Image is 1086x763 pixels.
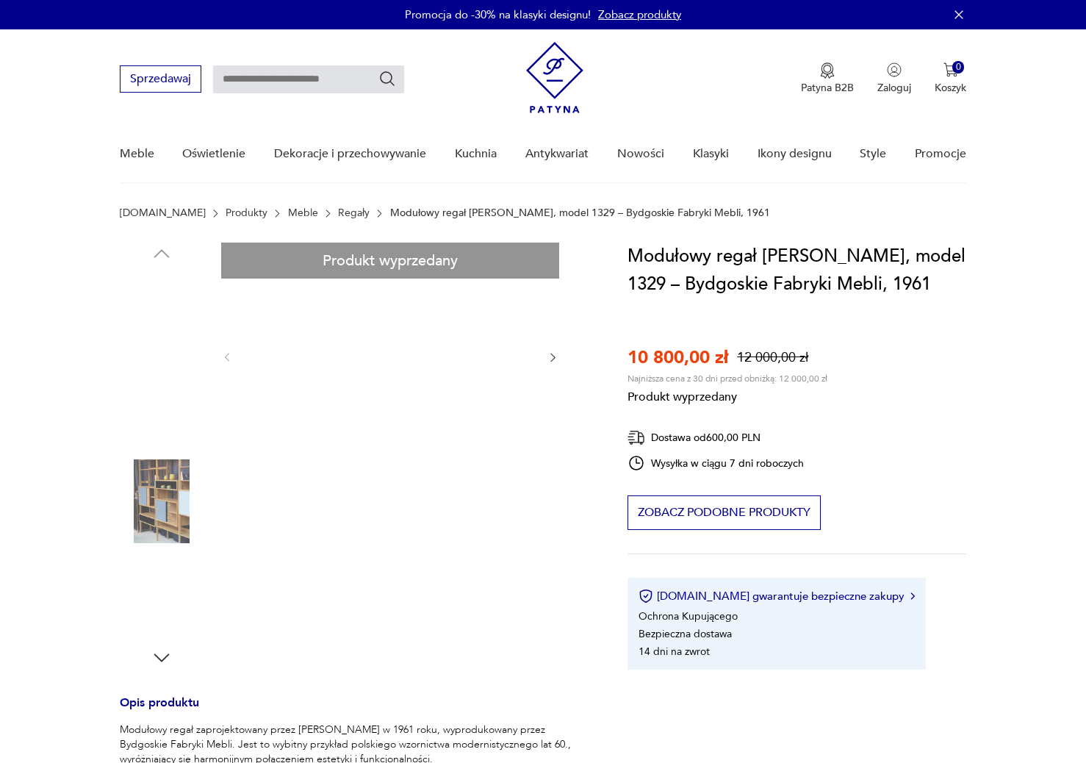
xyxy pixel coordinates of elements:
a: Antykwariat [525,126,589,182]
a: Zobacz produkty [598,7,681,22]
img: Ikonka użytkownika [887,62,902,77]
h1: Modułowy regał [PERSON_NAME], model 1329 – Bydgoskie Fabryki Mebli, 1961 [627,243,966,298]
div: Wysyłka w ciągu 7 dni roboczych [627,454,804,472]
a: Style [860,126,886,182]
a: Oświetlenie [182,126,245,182]
li: Bezpieczna dostawa [639,627,732,641]
button: Zaloguj [877,62,911,95]
p: Najniższa cena z 30 dni przed obniżką: 12 000,00 zł [627,373,827,384]
div: 0 [952,61,965,74]
img: Ikona medalu [820,62,835,79]
a: Promocje [915,126,966,182]
img: Ikona strzałki w prawo [910,592,915,600]
a: Meble [120,126,154,182]
p: Zaloguj [877,81,911,95]
p: Promocja do -30% na klasyki designu! [405,7,591,22]
img: Patyna - sklep z meblami i dekoracjami vintage [526,42,583,113]
a: Ikony designu [758,126,832,182]
p: 12 000,00 zł [737,348,808,367]
p: Produkt wyprzedany [627,384,827,405]
a: Regały [338,207,370,219]
button: Sprzedawaj [120,65,201,93]
div: Dostawa od 600,00 PLN [627,429,804,447]
img: Ikona dostawy [627,429,645,447]
img: Ikona koszyka [943,62,958,77]
p: Koszyk [935,81,966,95]
a: Produkty [226,207,267,219]
p: Modułowy regał [PERSON_NAME], model 1329 – Bydgoskie Fabryki Mebli, 1961 [390,207,770,219]
button: [DOMAIN_NAME] gwarantuje bezpieczne zakupy [639,589,914,603]
a: Nowości [617,126,664,182]
a: Dekoracje i przechowywanie [274,126,426,182]
a: Meble [288,207,318,219]
li: 14 dni na zwrot [639,645,710,659]
a: Klasyki [693,126,729,182]
a: Ikona medaluPatyna B2B [801,62,854,95]
button: Zobacz podobne produkty [627,495,821,530]
p: 10 800,00 zł [627,345,728,370]
img: Ikona certyfikatu [639,589,653,603]
a: Kuchnia [455,126,497,182]
li: Ochrona Kupującego [639,609,738,623]
button: Szukaj [378,70,396,87]
a: [DOMAIN_NAME] [120,207,206,219]
button: Patyna B2B [801,62,854,95]
h3: Opis produktu [120,698,593,723]
p: Patyna B2B [801,81,854,95]
a: Sprzedawaj [120,75,201,85]
button: 0Koszyk [935,62,966,95]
